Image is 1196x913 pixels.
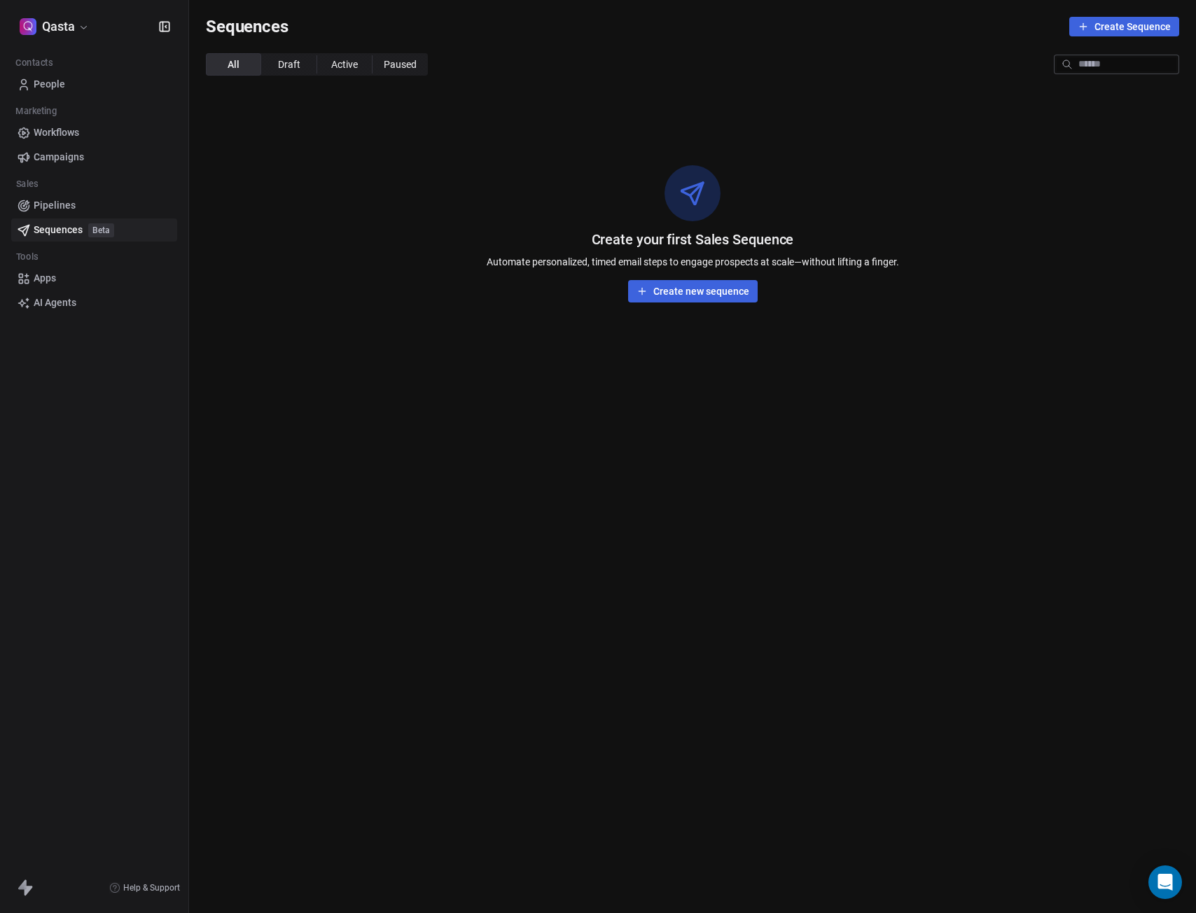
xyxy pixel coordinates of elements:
[10,174,44,195] span: Sales
[34,223,83,237] span: Sequences
[17,15,92,39] button: Qasta
[384,57,417,72] span: Paused
[331,57,358,72] span: Active
[487,255,899,269] span: Automate personalized, timed email steps to engage prospects at scale—without lifting a finger.
[1069,17,1179,36] button: Create Sequence
[88,223,114,237] span: Beta
[206,17,288,36] span: Sequences
[11,146,177,169] a: Campaigns
[34,198,76,213] span: Pipelines
[278,57,300,72] span: Draft
[11,218,177,242] a: SequencesBeta
[11,291,177,314] a: AI Agents
[628,280,758,302] button: Create new sequence
[9,53,58,74] span: Contacts
[20,18,36,35] img: Qasta%20Favicon.png
[11,121,177,144] a: Workflows
[9,101,63,122] span: Marketing
[123,882,180,893] span: Help & Support
[11,194,177,217] a: Pipelines
[109,882,180,893] a: Help & Support
[42,18,75,36] span: Qasta
[592,230,794,249] span: Create your first Sales Sequence
[34,125,79,140] span: Workflows
[11,73,177,96] a: People
[11,267,177,290] a: Apps
[34,271,56,286] span: Apps
[34,295,76,310] span: AI Agents
[1148,865,1182,899] div: Open Intercom Messenger
[10,246,44,267] span: Tools
[34,150,84,165] span: Campaigns
[34,77,65,92] span: People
